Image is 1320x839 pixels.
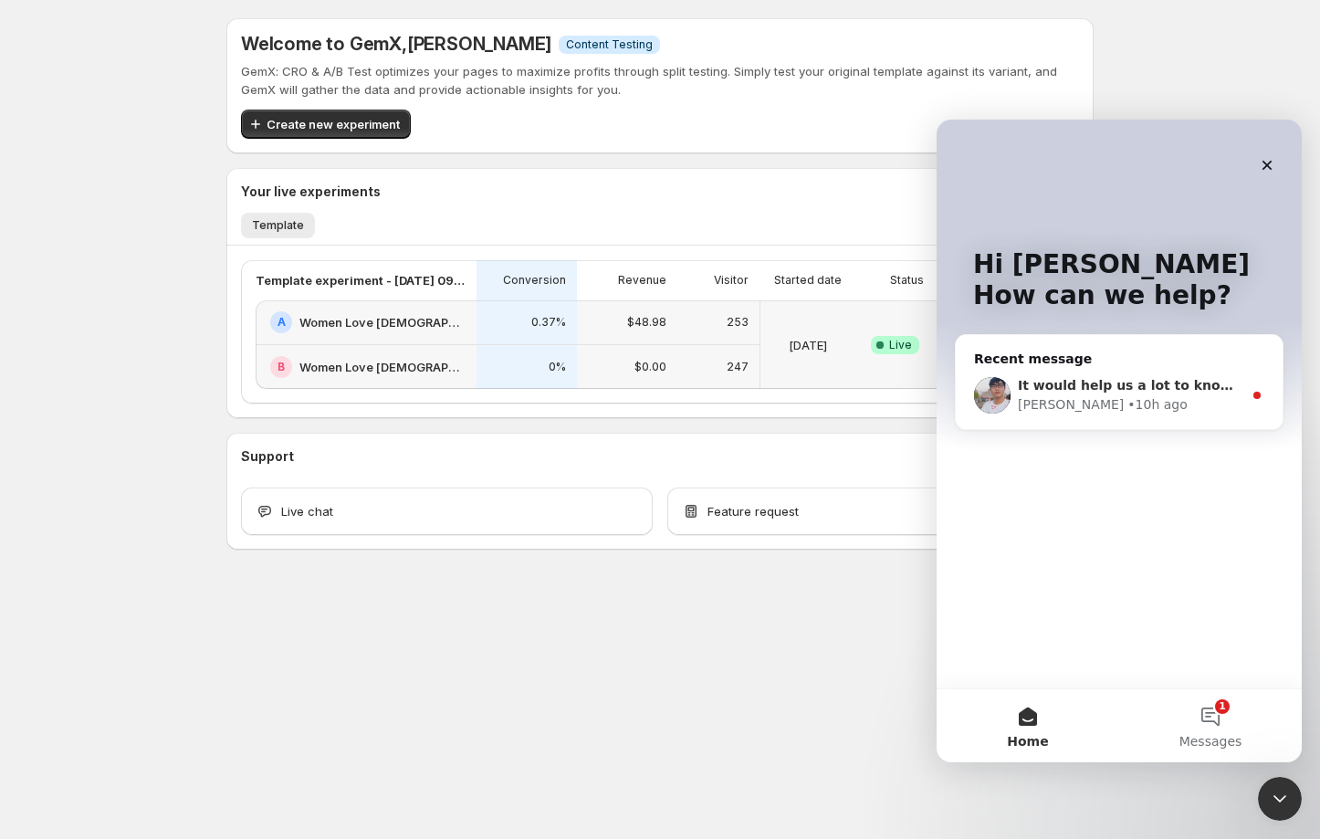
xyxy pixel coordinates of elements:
p: Template experiment - [DATE] 09:47:14 [256,271,466,289]
span: Template [252,218,304,233]
span: It would help us a lot to know the exact cause of your issue [81,258,511,273]
span: Live chat [281,502,333,520]
h5: Welcome to GemX [241,33,551,55]
p: Revenue [618,273,666,288]
span: Home [70,615,111,628]
span: Content Testing [566,37,653,52]
div: Close [314,29,347,62]
p: 0.37% [531,315,566,330]
h2: B [278,360,285,374]
span: Messages [243,615,306,628]
p: $0.00 [634,360,666,374]
p: Started date [774,273,842,288]
p: $48.98 [627,315,666,330]
p: 0% [549,360,566,374]
p: Status [890,273,924,288]
p: 247 [727,360,749,374]
div: • 10h ago [191,276,250,295]
iframe: Intercom live chat [937,120,1302,762]
span: , [PERSON_NAME] [402,33,551,55]
button: Messages [183,570,365,643]
h2: A [278,315,286,330]
p: 253 [727,315,749,330]
span: Feature request [707,502,799,520]
h3: Support [241,447,294,466]
p: [DATE] [789,336,827,354]
div: [PERSON_NAME] [81,276,187,295]
iframe: Intercom live chat [1258,777,1302,821]
button: Create new experiment [241,110,411,139]
h2: Women Love [DEMOGRAPHIC_DATA] [299,313,466,331]
h3: Your live experiments [241,183,381,201]
h2: Women Love [DEMOGRAPHIC_DATA] [299,358,466,376]
p: Conversion [503,273,566,288]
span: Live [889,338,912,352]
p: Visitor [714,273,749,288]
p: GemX: CRO & A/B Test optimizes your pages to maximize profits through split testing. Simply test ... [241,62,1079,99]
span: Create new experiment [267,115,400,133]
